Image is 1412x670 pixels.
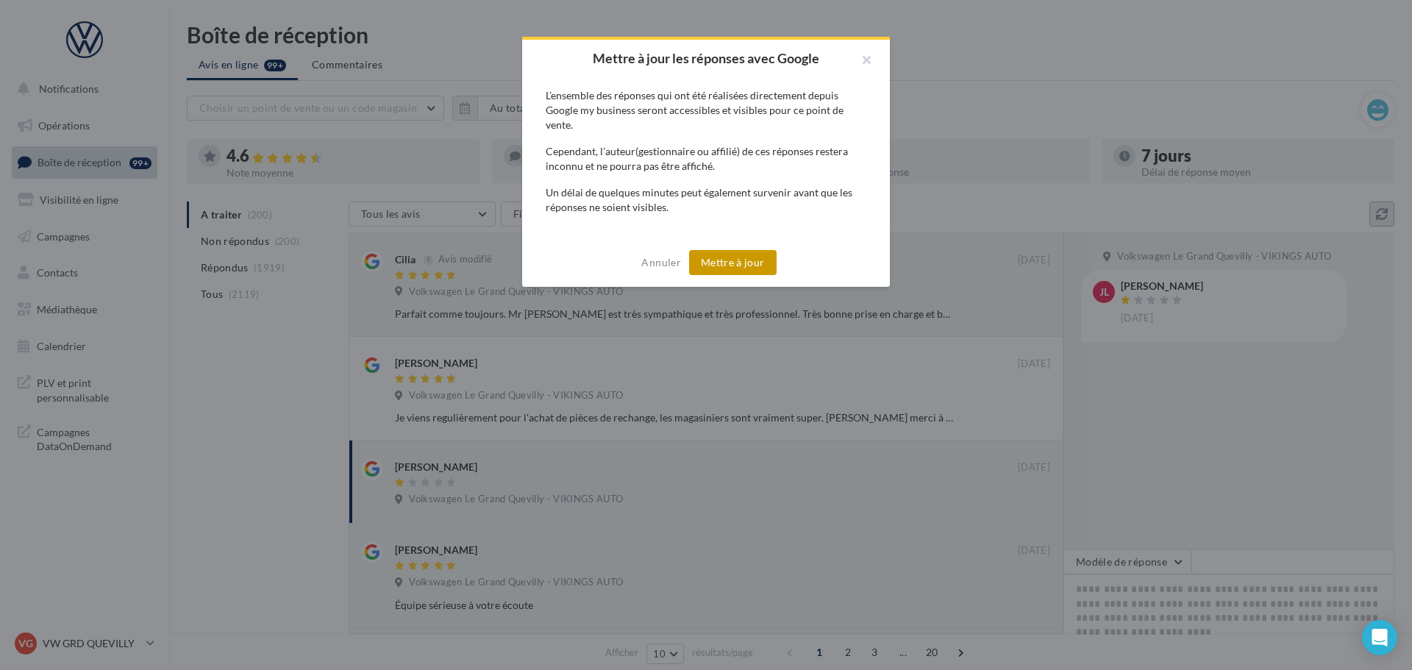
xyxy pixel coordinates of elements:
button: Mettre à jour [689,250,777,275]
div: Un délai de quelques minutes peut également survenir avant que les réponses ne soient visibles. [546,185,866,215]
div: Cependant, l’auteur(gestionnaire ou affilié) de ces réponses restera inconnu et ne pourra pas êtr... [546,144,866,174]
h2: Mettre à jour les réponses avec Google [546,51,866,65]
button: Annuler [635,254,686,271]
div: Open Intercom Messenger [1362,620,1397,655]
span: L’ensemble des réponses qui ont été réalisées directement depuis Google my business seront access... [546,89,844,131]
